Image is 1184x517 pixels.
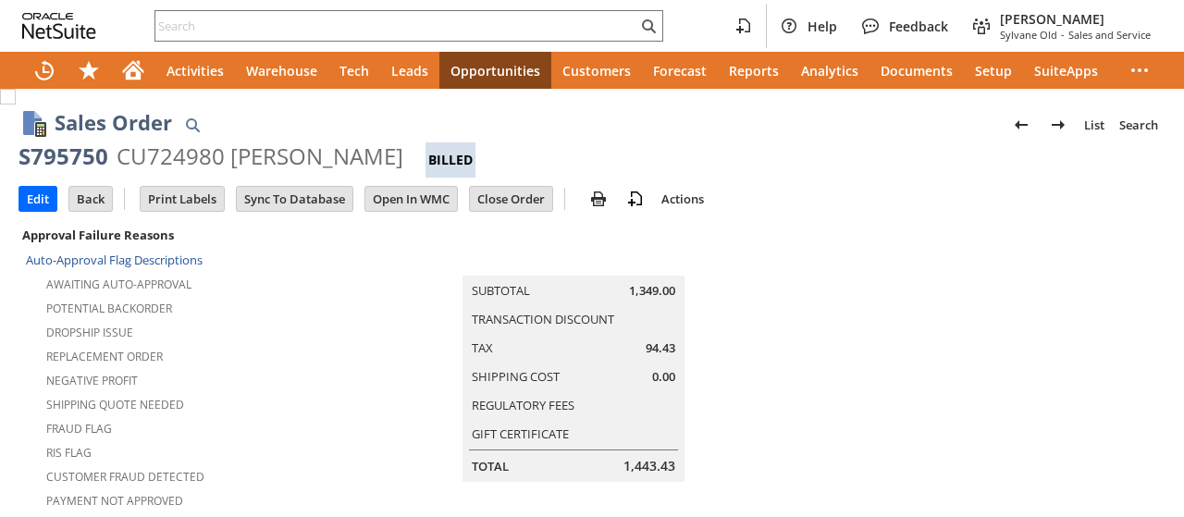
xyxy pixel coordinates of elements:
input: Open In WMC [365,187,457,211]
caption: Summary [462,246,684,276]
span: - [1061,28,1065,42]
a: Fraud Flag [46,421,112,437]
div: Billed [425,142,475,178]
span: Sylvane Old [1000,28,1057,42]
span: 1,349.00 [629,282,675,300]
a: Forecast [642,52,718,89]
a: RIS flag [46,445,92,461]
div: More menus [1117,52,1162,89]
img: Quick Find [181,114,203,136]
a: SuiteApps [1023,52,1109,89]
div: Shortcuts [67,52,111,89]
a: Reports [718,52,790,89]
span: Opportunities [450,62,540,80]
a: Gift Certificate [472,425,569,442]
a: Payment not approved [46,493,183,509]
span: 1,443.43 [623,457,675,475]
span: Help [808,18,837,35]
input: Print Labels [141,187,224,211]
a: Shipping Cost [472,368,560,385]
span: Leads [391,62,428,80]
a: Tax [472,339,493,356]
a: Leads [380,52,439,89]
input: Search [155,15,637,37]
div: Approval Failure Reasons [18,223,393,247]
span: Customers [562,62,631,80]
a: Negative Profit [46,373,138,388]
a: Activities [155,52,235,89]
span: Warehouse [246,62,317,80]
svg: Home [122,59,144,81]
a: Transaction Discount [472,311,614,327]
a: Replacement Order [46,349,163,364]
a: Opportunities [439,52,551,89]
span: Activities [166,62,224,80]
img: Previous [1010,114,1032,136]
a: Dropship Issue [46,325,133,340]
a: Total [472,458,509,474]
img: Next [1047,114,1069,136]
span: 94.43 [646,339,675,357]
span: Forecast [653,62,707,80]
span: Analytics [801,62,858,80]
span: SuiteApps [1034,62,1098,80]
a: Potential Backorder [46,301,172,316]
svg: Recent Records [33,59,55,81]
a: Search [1112,110,1165,140]
img: print.svg [587,188,610,210]
a: Regulatory Fees [472,397,574,413]
svg: Shortcuts [78,59,100,81]
input: Back [69,187,112,211]
a: Home [111,52,155,89]
a: List [1077,110,1112,140]
svg: logo [22,13,96,39]
a: Shipping Quote Needed [46,397,184,412]
span: Reports [729,62,779,80]
a: Recent Records [22,52,67,89]
div: S795750 [18,142,108,171]
a: Warehouse [235,52,328,89]
a: Tech [328,52,380,89]
a: Auto-Approval Flag Descriptions [26,252,203,268]
input: Close Order [470,187,552,211]
span: 0.00 [652,368,675,386]
a: Documents [869,52,964,89]
span: Documents [881,62,953,80]
svg: Search [637,15,660,37]
a: Awaiting Auto-Approval [46,277,191,292]
a: Customers [551,52,642,89]
a: Subtotal [472,282,530,299]
a: Analytics [790,52,869,89]
a: Setup [964,52,1023,89]
input: Sync To Database [237,187,352,211]
a: Actions [654,191,711,207]
h1: Sales Order [55,107,172,138]
div: CU724980 [PERSON_NAME] [117,142,403,171]
input: Edit [19,187,56,211]
img: add-record.svg [624,188,647,210]
span: Sales and Service [1068,28,1151,42]
span: Tech [339,62,369,80]
a: Customer Fraud Detected [46,469,204,485]
span: Setup [975,62,1012,80]
span: Feedback [889,18,948,35]
span: [PERSON_NAME] [1000,10,1151,28]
